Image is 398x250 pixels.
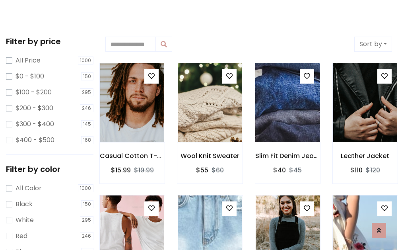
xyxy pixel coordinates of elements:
[354,37,392,52] button: Sort by
[81,136,94,144] span: 168
[16,56,41,65] label: All Price
[16,88,52,97] label: $100 - $200
[6,37,93,46] h5: Filter by price
[80,88,94,96] span: 295
[80,216,94,224] span: 295
[16,104,53,113] label: $200 - $300
[16,231,27,241] label: Red
[350,166,363,174] h6: $110
[100,152,165,160] h6: Casual Cotton T-Shirt
[16,72,44,81] label: $0 - $100
[80,232,94,240] span: 246
[80,104,94,112] span: 246
[289,166,302,175] del: $45
[81,200,94,208] span: 150
[6,164,93,174] h5: Filter by color
[273,166,286,174] h6: $40
[333,152,398,160] h6: Leather Jacket
[81,120,94,128] span: 145
[16,199,33,209] label: Black
[16,135,54,145] label: $400 - $500
[134,166,154,175] del: $19.99
[366,166,380,175] del: $120
[16,119,54,129] label: $300 - $400
[255,152,320,160] h6: Slim Fit Denim Jeans
[111,166,131,174] h6: $15.99
[196,166,208,174] h6: $55
[78,57,94,64] span: 1000
[16,215,34,225] label: White
[81,72,94,80] span: 150
[16,184,42,193] label: All Color
[78,184,94,192] span: 1000
[212,166,224,175] del: $60
[177,152,242,160] h6: Wool Knit Sweater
